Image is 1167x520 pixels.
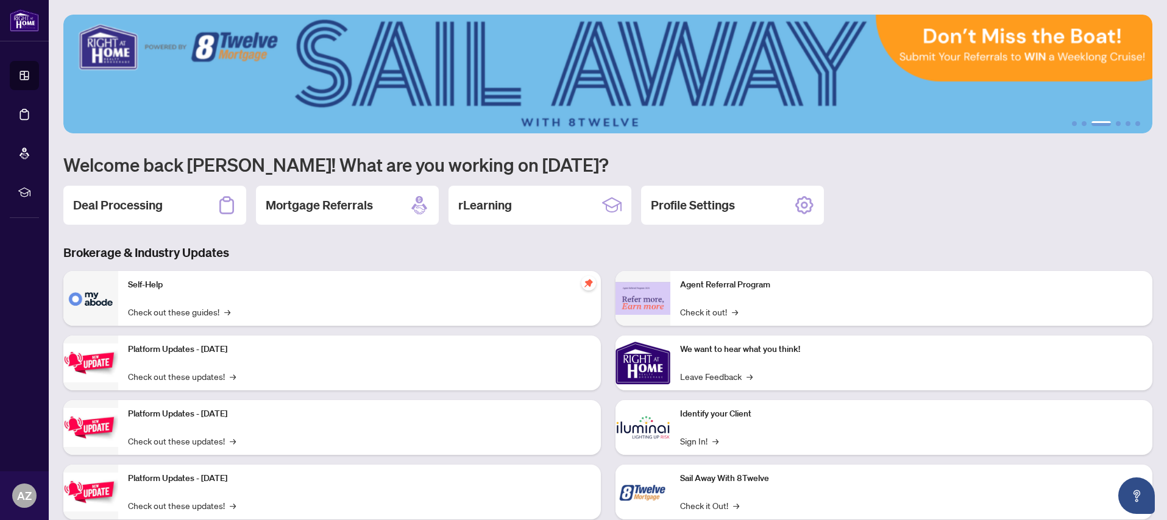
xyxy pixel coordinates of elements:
span: → [733,499,739,512]
span: → [732,305,738,318]
a: Check it Out!→ [680,499,739,512]
p: We want to hear what you think! [680,343,1143,356]
span: → [230,434,236,448]
span: → [230,499,236,512]
a: Check out these guides!→ [128,305,230,318]
p: Platform Updates - [DATE] [128,407,591,421]
h2: Profile Settings [651,197,735,214]
img: Platform Updates - July 21, 2025 [63,343,118,382]
h3: Brokerage & Industry Updates [63,244,1152,261]
a: Check out these updates!→ [128,499,236,512]
button: 2 [1082,121,1087,126]
a: Check out these updates!→ [128,434,236,448]
img: Self-Help [63,271,118,326]
a: Sign In!→ [680,434,718,448]
img: logo [10,9,39,32]
img: Agent Referral Program [615,282,670,315]
button: 5 [1126,121,1130,126]
button: Open asap [1118,477,1155,514]
span: → [712,434,718,448]
p: Sail Away With 8Twelve [680,472,1143,485]
span: pushpin [581,276,596,290]
h2: Mortgage Referrals [266,197,373,214]
img: We want to hear what you think! [615,336,670,390]
h2: rLearning [458,197,512,214]
img: Slide 2 [63,15,1152,133]
button: 1 [1072,121,1077,126]
img: Platform Updates - July 8, 2025 [63,408,118,446]
a: Leave Feedback→ [680,370,753,383]
img: Platform Updates - June 23, 2025 [63,473,118,511]
img: Sail Away With 8Twelve [615,465,670,519]
span: → [747,370,753,383]
h1: Welcome back [PERSON_NAME]! What are you working on [DATE]? [63,153,1152,176]
button: 4 [1116,121,1121,126]
span: → [230,370,236,383]
span: AZ [17,487,32,504]
p: Agent Referral Program [680,278,1143,292]
a: Check out these updates!→ [128,370,236,383]
span: → [224,305,230,318]
p: Identify your Client [680,407,1143,421]
button: 6 [1135,121,1140,126]
p: Platform Updates - [DATE] [128,472,591,485]
h2: Deal Processing [73,197,163,214]
button: 3 [1091,121,1111,126]
a: Check it out!→ [680,305,738,318]
p: Platform Updates - [DATE] [128,343,591,356]
img: Identify your Client [615,400,670,455]
p: Self-Help [128,278,591,292]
